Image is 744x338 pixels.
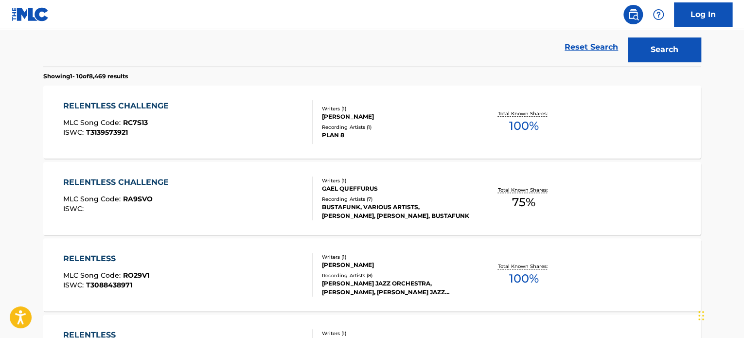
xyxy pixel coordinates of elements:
span: MLC Song Code : [63,118,123,127]
div: PLAN 8 [322,131,469,140]
div: Help [649,5,668,24]
div: Writers ( 1 ) [322,330,469,337]
button: Search [628,37,701,62]
div: BUSTAFUNK, VARIOUS ARTISTS, [PERSON_NAME], [PERSON_NAME], BUSTAFUNK [322,203,469,220]
span: ISWC : [63,204,86,213]
p: Total Known Shares: [497,263,549,270]
span: RO29V1 [123,271,149,280]
iframe: Chat Widget [695,291,744,338]
div: [PERSON_NAME] [322,261,469,269]
span: 100 % [509,117,538,135]
span: MLC Song Code : [63,271,123,280]
span: ISWC : [63,281,86,289]
div: Writers ( 1 ) [322,177,469,184]
div: GAEL QUEFFURUS [322,184,469,193]
div: RELENTLESS [63,253,149,265]
div: Recording Artists ( 8 ) [322,272,469,279]
div: [PERSON_NAME] [322,112,469,121]
div: Writers ( 1 ) [322,253,469,261]
span: RC7S13 [123,118,148,127]
a: Log In [674,2,732,27]
div: Writers ( 1 ) [322,105,469,112]
span: T3139573921 [86,128,128,137]
div: Recording Artists ( 7 ) [322,196,469,203]
p: Showing 1 - 10 of 8,469 results [43,72,128,81]
p: Total Known Shares: [497,186,549,194]
span: 75 % [512,194,535,211]
span: 100 % [509,270,538,287]
a: Public Search [623,5,643,24]
p: Total Known Shares: [497,110,549,117]
span: RA9SVO [123,195,153,203]
span: T3088438971 [86,281,132,289]
span: MLC Song Code : [63,195,123,203]
div: Recording Artists ( 1 ) [322,124,469,131]
div: RELENTLESS CHALLENGE [63,177,174,188]
img: help [653,9,664,20]
a: Reset Search [560,36,623,58]
div: Drag [698,301,704,330]
img: MLC Logo [12,7,49,21]
a: RELENTLESS CHALLENGEMLC Song Code:RA9SVOISWC:Writers (1)GAEL QUEFFURUSRecording Artists (7)BUSTAF... [43,162,701,235]
img: search [627,9,639,20]
a: RELENTLESSMLC Song Code:RO29V1ISWC:T3088438971Writers (1)[PERSON_NAME]Recording Artists (8)[PERSO... [43,238,701,311]
span: ISWC : [63,128,86,137]
div: [PERSON_NAME] JAZZ ORCHESTRA,[PERSON_NAME], [PERSON_NAME] JAZZ ORCHESTRA, [PERSON_NAME] JAZZ ORCH... [322,279,469,297]
a: RELENTLESS CHALLENGEMLC Song Code:RC7S13ISWC:T3139573921Writers (1)[PERSON_NAME]Recording Artists... [43,86,701,159]
div: RELENTLESS CHALLENGE [63,100,174,112]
